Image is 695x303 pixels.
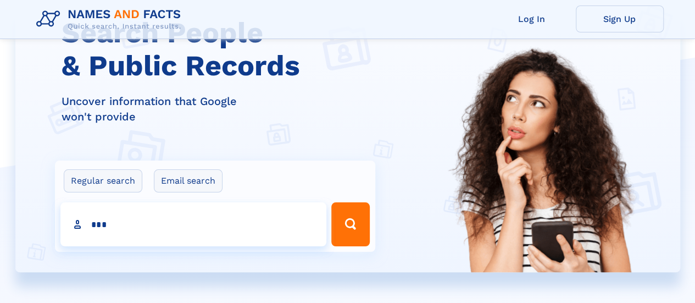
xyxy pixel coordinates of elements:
[32,4,190,34] img: Logo Names and Facts
[60,202,326,246] input: search input
[488,5,576,32] a: Log In
[576,5,664,32] a: Sign Up
[64,169,142,192] label: Regular search
[62,93,382,124] div: Uncover information that Google won't provide
[331,202,370,246] button: Search Button
[62,16,382,82] h1: Search People & Public Records
[154,169,223,192] label: Email search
